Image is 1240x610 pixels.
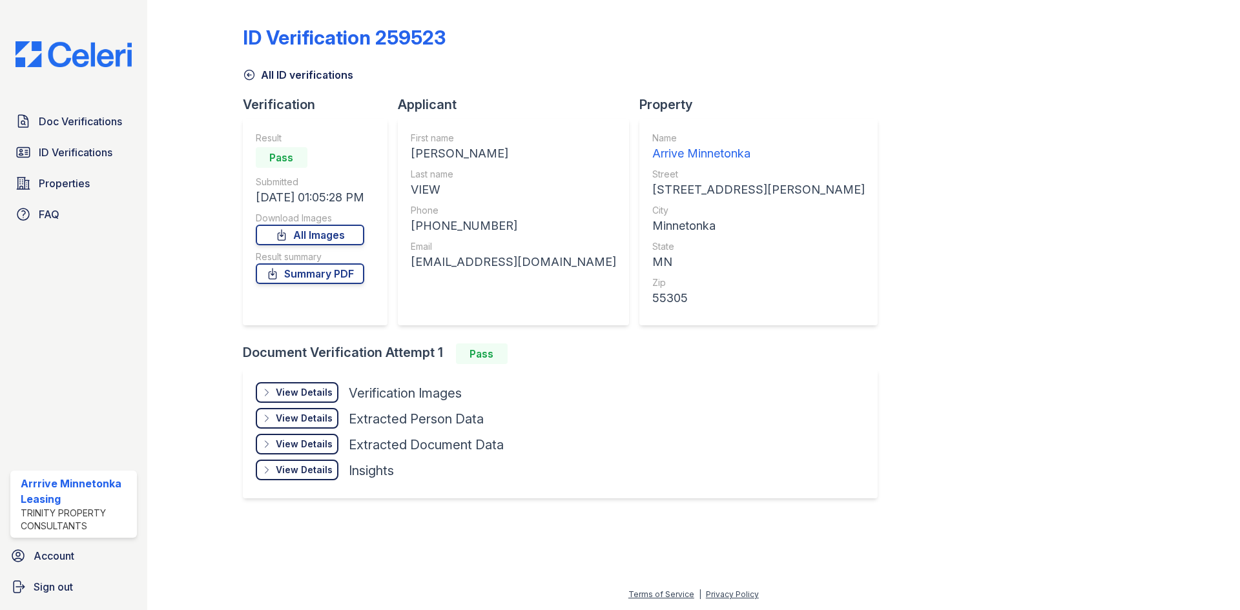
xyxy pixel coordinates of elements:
a: Properties [10,170,137,196]
img: CE_Logo_Blue-a8612792a0a2168367f1c8372b55b34899dd931a85d93a1a3d3e32e68fde9ad4.png [5,41,142,67]
div: Submitted [256,176,364,188]
div: Insights [349,462,394,480]
div: View Details [276,412,333,425]
span: ID Verifications [39,145,112,160]
span: FAQ [39,207,59,222]
div: State [652,240,865,253]
span: Doc Verifications [39,114,122,129]
div: | [699,589,701,599]
div: View Details [276,438,333,451]
div: VIEW [411,181,616,199]
div: Phone [411,204,616,217]
div: Zip [652,276,865,289]
div: Extracted Person Data [349,410,484,428]
span: Properties [39,176,90,191]
div: Arrrive Minnetonka Leasing [21,476,132,507]
div: Email [411,240,616,253]
div: [EMAIL_ADDRESS][DOMAIN_NAME] [411,253,616,271]
a: Name Arrive Minnetonka [652,132,865,163]
div: Street [652,168,865,181]
span: Sign out [34,579,73,595]
span: Account [34,548,74,564]
a: All ID verifications [243,67,353,83]
div: City [652,204,865,217]
div: Pass [456,343,508,364]
div: View Details [276,463,333,476]
div: [DATE] 01:05:28 PM [256,188,364,207]
a: All Images [256,225,364,245]
a: Summary PDF [256,263,364,284]
div: Trinity Property Consultants [21,507,132,533]
div: Extracted Document Data [349,436,504,454]
div: 55305 [652,289,865,307]
div: Verification Images [349,384,462,402]
div: ID Verification 259523 [243,26,446,49]
div: Minnetonka [652,217,865,235]
div: Document Verification Attempt 1 [243,343,888,364]
div: Result summary [256,250,364,263]
div: First name [411,132,616,145]
a: Account [5,543,142,569]
div: Result [256,132,364,145]
a: Privacy Policy [706,589,759,599]
div: Name [652,132,865,145]
div: [STREET_ADDRESS][PERSON_NAME] [652,181,865,199]
div: [PHONE_NUMBER] [411,217,616,235]
a: ID Verifications [10,139,137,165]
div: Verification [243,96,398,114]
div: Last name [411,168,616,181]
div: Arrive Minnetonka [652,145,865,163]
div: [PERSON_NAME] [411,145,616,163]
div: Property [639,96,888,114]
div: Pass [256,147,307,168]
a: Sign out [5,574,142,600]
a: FAQ [10,201,137,227]
a: Terms of Service [628,589,694,599]
div: Download Images [256,212,364,225]
a: Doc Verifications [10,108,137,134]
div: Applicant [398,96,639,114]
div: View Details [276,386,333,399]
div: MN [652,253,865,271]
